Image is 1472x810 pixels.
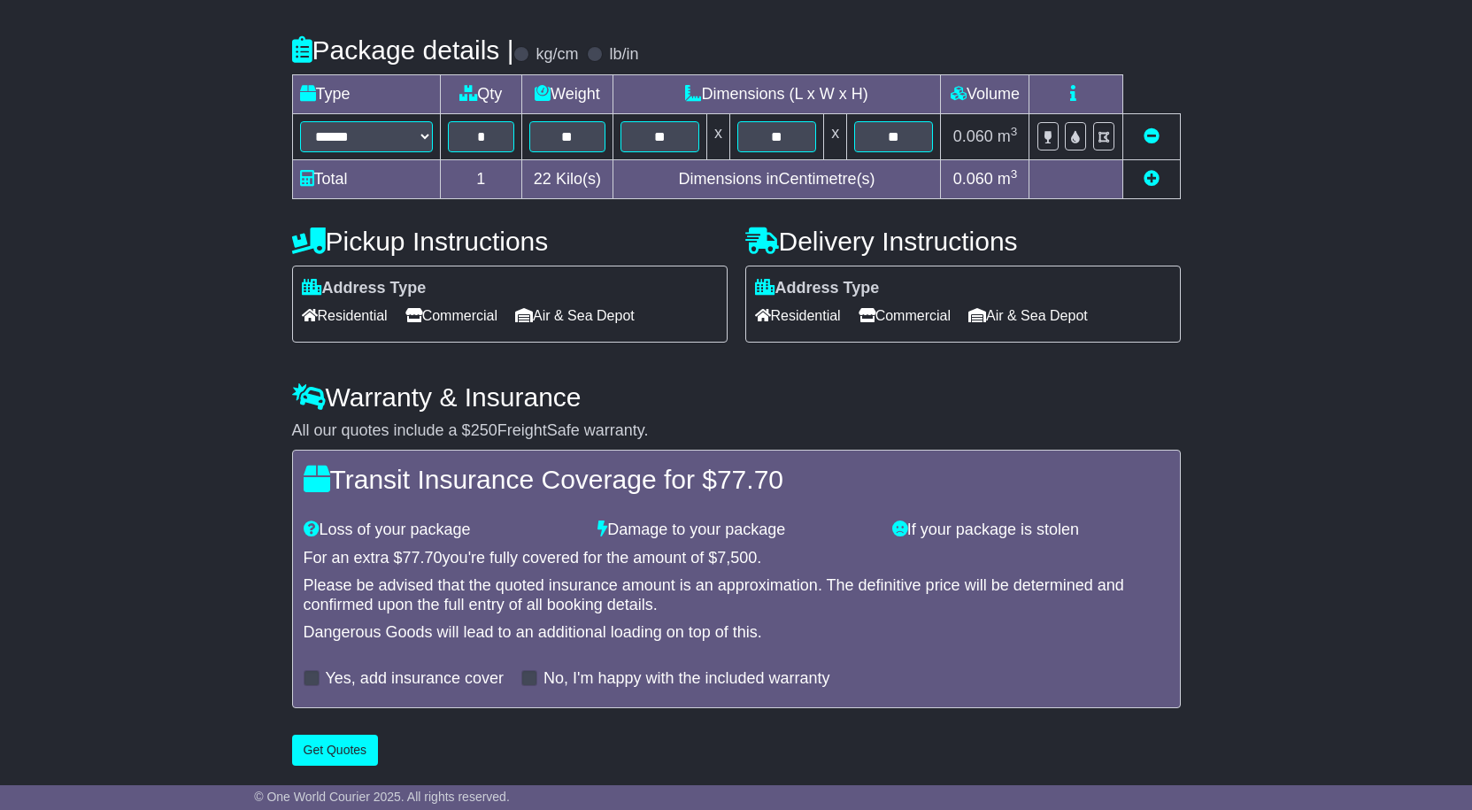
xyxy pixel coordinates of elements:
[543,669,830,689] label: No, I'm happy with the included warranty
[613,74,941,113] td: Dimensions (L x W x H)
[589,521,883,540] div: Damage to your package
[953,127,993,145] span: 0.060
[717,465,783,494] span: 77.70
[717,549,757,567] span: 7,500
[292,35,514,65] h4: Package details |
[292,421,1181,441] div: All our quotes include a $ FreightSafe warranty.
[405,302,497,329] span: Commercial
[292,227,728,256] h4: Pickup Instructions
[302,279,427,298] label: Address Type
[998,127,1018,145] span: m
[440,159,522,198] td: 1
[326,669,504,689] label: Yes, add insurance cover
[883,521,1178,540] div: If your package is stolen
[859,302,951,329] span: Commercial
[941,74,1029,113] td: Volume
[522,159,613,198] td: Kilo(s)
[302,302,388,329] span: Residential
[522,74,613,113] td: Weight
[706,113,729,159] td: x
[403,549,443,567] span: 77.70
[292,74,440,113] td: Type
[755,302,841,329] span: Residential
[304,576,1169,614] div: Please be advised that the quoted insurance amount is an approximation. The definitive price will...
[1144,170,1160,188] a: Add new item
[745,227,1181,256] h4: Delivery Instructions
[613,159,941,198] td: Dimensions in Centimetre(s)
[998,170,1018,188] span: m
[968,302,1088,329] span: Air & Sea Depot
[292,382,1181,412] h4: Warranty & Insurance
[440,74,522,113] td: Qty
[295,521,590,540] div: Loss of your package
[471,421,497,439] span: 250
[304,549,1169,568] div: For an extra $ you're fully covered for the amount of $ .
[609,45,638,65] label: lb/in
[824,113,847,159] td: x
[953,170,993,188] span: 0.060
[292,735,379,766] button: Get Quotes
[1144,127,1160,145] a: Remove this item
[254,790,510,804] span: © One World Courier 2025. All rights reserved.
[292,159,440,198] td: Total
[304,623,1169,643] div: Dangerous Goods will lead to an additional loading on top of this.
[515,302,635,329] span: Air & Sea Depot
[304,465,1169,494] h4: Transit Insurance Coverage for $
[536,45,578,65] label: kg/cm
[534,170,551,188] span: 22
[1011,125,1018,138] sup: 3
[1011,167,1018,181] sup: 3
[755,279,880,298] label: Address Type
